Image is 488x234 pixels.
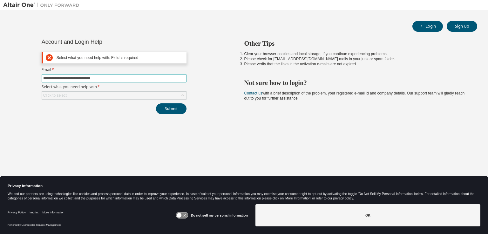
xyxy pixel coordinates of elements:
li: Please check for [EMAIL_ADDRESS][DOMAIN_NAME] mails in your junk or spam folder. [244,56,466,62]
label: Select what you need help with [42,84,186,89]
h2: Not sure how to login? [244,79,466,87]
div: Account and Login Help [42,39,158,44]
button: Login [412,21,443,32]
h2: Other Tips [244,39,466,48]
button: Sign Up [447,21,477,32]
img: Altair One [3,2,83,8]
a: Contact us [244,91,262,95]
div: Select what you need help with: Field is required [57,55,184,60]
label: Email [42,67,186,72]
li: Please verify that the links in the activation e-mails are not expired. [244,62,466,67]
div: Click to select [42,92,186,99]
button: Submit [156,103,186,114]
div: Click to select [43,93,67,98]
li: Clear your browser cookies and local storage, if you continue experiencing problems. [244,51,466,56]
span: with a brief description of the problem, your registered e-mail id and company details. Our suppo... [244,91,465,101]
